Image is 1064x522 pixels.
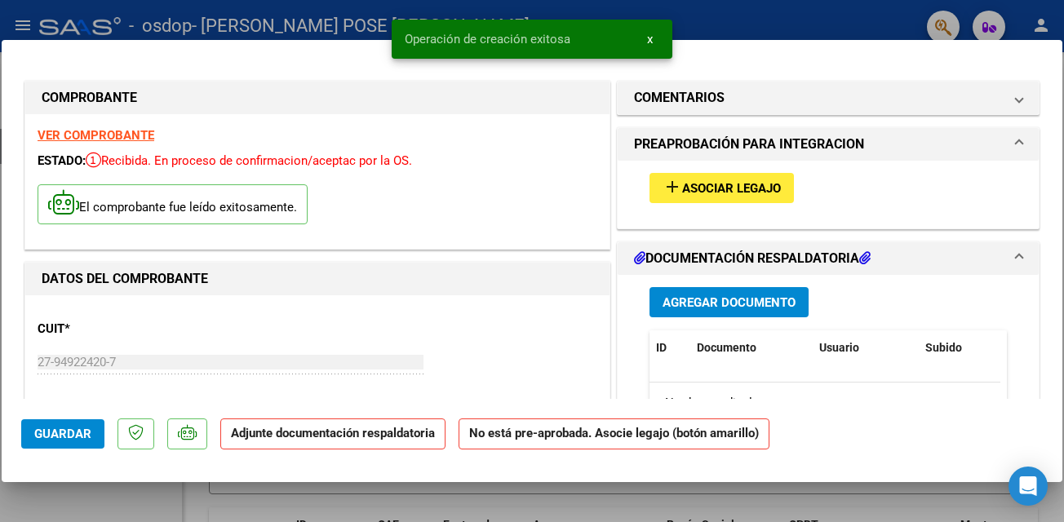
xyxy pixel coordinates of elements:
[42,90,137,105] strong: COMPROBANTE
[618,128,1039,161] mat-expansion-panel-header: PREAPROBACIÓN PARA INTEGRACION
[42,271,208,286] strong: DATOS DEL COMPROBANTE
[919,330,1000,365] datatable-header-cell: Subido
[925,341,962,354] span: Subido
[682,181,781,196] span: Asociar Legajo
[813,330,919,365] datatable-header-cell: Usuario
[649,287,809,317] button: Agregar Documento
[618,82,1039,114] mat-expansion-panel-header: COMENTARIOS
[459,418,769,450] strong: No está pre-aprobada. Asocie legajo (botón amarillo)
[634,24,666,54] button: x
[634,88,725,108] h1: COMENTARIOS
[697,341,756,354] span: Documento
[618,161,1039,228] div: PREAPROBACIÓN PARA INTEGRACION
[634,135,864,154] h1: PREAPROBACIÓN PARA INTEGRACION
[663,177,682,197] mat-icon: add
[38,184,308,224] p: El comprobante fue leído exitosamente.
[649,173,794,203] button: Asociar Legajo
[819,341,859,354] span: Usuario
[649,383,1000,423] div: No data to display
[38,320,206,338] p: CUIT
[656,341,667,354] span: ID
[647,32,653,46] span: x
[618,242,1039,275] mat-expansion-panel-header: DOCUMENTACIÓN RESPALDATORIA
[663,295,796,310] span: Agregar Documento
[86,153,412,168] span: Recibida. En proceso de confirmacion/aceptac por la OS.
[690,330,813,365] datatable-header-cell: Documento
[1009,467,1048,506] div: Open Intercom Messenger
[405,31,570,47] span: Operación de creación exitosa
[34,427,91,441] span: Guardar
[38,153,86,168] span: ESTADO:
[634,249,871,268] h1: DOCUMENTACIÓN RESPALDATORIA
[38,128,154,143] a: VER COMPROBANTE
[231,426,435,440] strong: Adjunte documentación respaldatoria
[21,419,104,449] button: Guardar
[649,330,690,365] datatable-header-cell: ID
